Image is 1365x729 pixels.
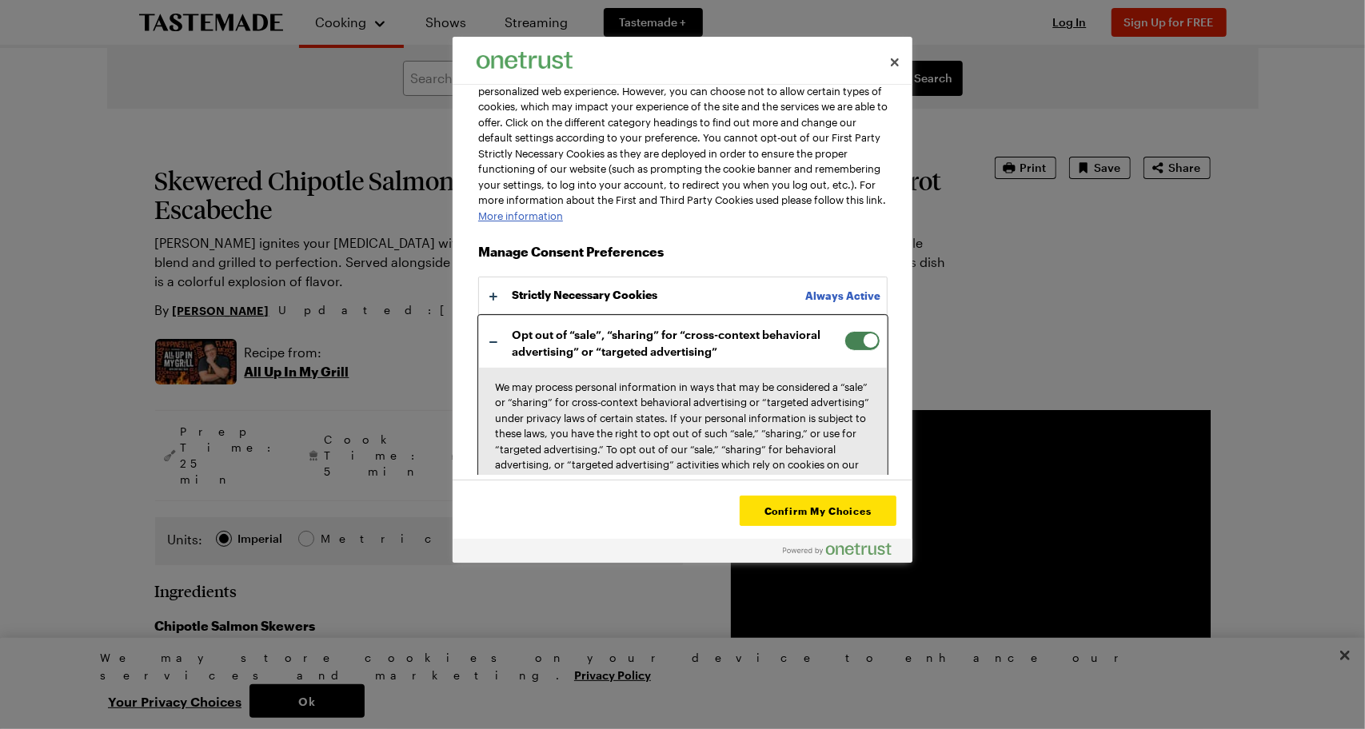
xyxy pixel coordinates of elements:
[479,380,887,551] p: We may process personal information in ways that may be considered a “sale” or “sharing” for cros...
[478,244,888,269] h3: Manage Consent Preferences
[453,37,912,563] div: Your Privacy Choices
[477,45,573,77] div: Company Logo
[783,543,892,556] img: Powered by OneTrust Opens in a new Tab
[478,38,888,225] div: When you visit our website, we store cookies on your browser to collect information. The informat...
[740,496,896,526] button: Confirm My Choices
[477,52,573,69] img: Company Logo
[783,543,904,563] a: Powered by OneTrust Opens in a new Tab
[453,37,912,563] div: Preference center
[877,45,912,80] button: Close
[478,209,563,222] a: More information about your privacy, opens in a new tab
